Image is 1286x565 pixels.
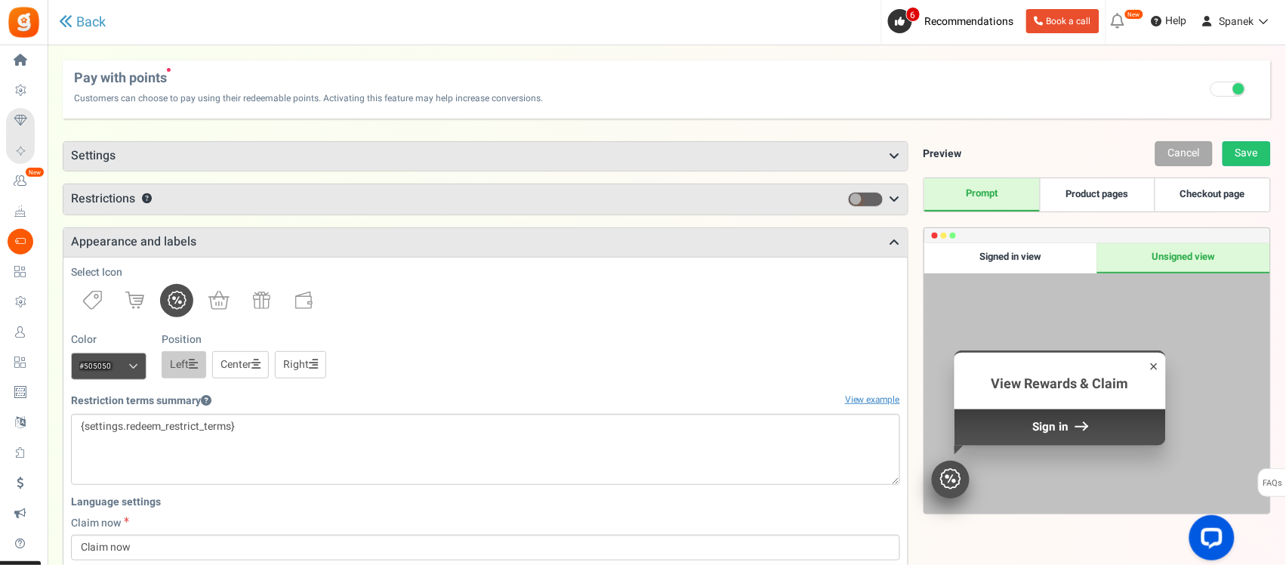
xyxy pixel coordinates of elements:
a: Prompt [924,178,1040,211]
div: Signed in view [924,243,1097,273]
span: 6 [906,7,921,22]
h3: Settings [63,142,908,171]
button: ? [142,194,152,204]
span: New [167,68,171,72]
a: Book a call [1026,9,1099,33]
div: Domain Overview [57,89,135,99]
a: Left [162,351,206,378]
span: Pay with points [74,68,543,86]
h3: Appearance and labels [63,228,908,257]
img: badge.svg [940,468,961,489]
img: website_grey.svg [24,39,36,51]
textarea: {settings.redeem_restrict_terms} [71,414,900,485]
img: shoppingBag.svg [208,291,230,310]
img: Gratisfaction [7,5,41,39]
h5: Preview [924,148,962,159]
a: Center [212,351,269,378]
div: Preview only [924,243,1270,514]
span: Sign in [1033,418,1069,435]
img: tab_domain_overview_orange.svg [41,88,53,100]
div: × [1149,357,1158,377]
a: Help [1146,9,1193,33]
em: New [1124,9,1144,20]
a: Checkout page [1155,178,1270,211]
label: Position [162,332,202,347]
span: Customers can choose to pay using their redeemable points. Activating this feature may help incre... [74,86,543,103]
img: priceTag.svg [83,291,102,310]
em: New [25,167,45,178]
span: Help [1162,14,1187,29]
a: View example [845,394,900,406]
img: tab_keywords_by_traffic_grey.svg [150,88,162,100]
a: 6 Recommendations [888,9,1020,33]
label: Select Icon [71,265,122,280]
img: gift.svg [253,292,270,309]
h5: Restriction terms summary [71,395,211,406]
a: Right [275,351,326,378]
a: Product pages [1040,178,1155,211]
a: Cancel [1155,141,1213,166]
a: Save [1223,141,1271,166]
span: FAQs [1263,469,1283,498]
div: Keywords by Traffic [167,89,254,99]
img: wallet.svg [295,292,313,309]
div: Sign in [954,409,1166,445]
h5: Language settings [71,496,900,508]
label: Color [71,332,97,347]
span: Claim now [71,515,121,531]
span: View Rewards & Claim [991,374,1129,394]
div: Unsigned view [1097,243,1270,273]
div: v 4.0.25 [42,24,74,36]
a: New [6,168,41,194]
div: Domain: [DOMAIN_NAME] [39,39,166,51]
span: Recommendations [925,14,1014,29]
img: cart.svg [125,292,144,309]
img: badge.svg [168,291,187,310]
span: Spanek [1220,14,1254,29]
span: Restrictions [71,190,135,208]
